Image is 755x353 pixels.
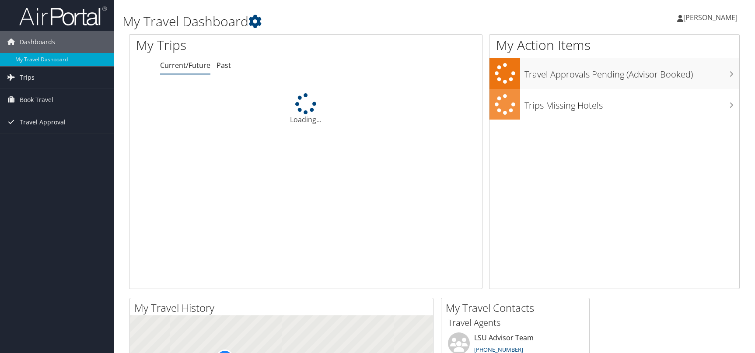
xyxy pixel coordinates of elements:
span: Trips [20,67,35,88]
img: airportal-logo.png [19,6,107,26]
span: Book Travel [20,89,53,111]
h1: My Travel Dashboard [122,12,538,31]
h3: Trips Missing Hotels [524,95,739,112]
a: [PERSON_NAME] [677,4,746,31]
h1: My Action Items [489,36,739,54]
h2: My Travel Contacts [446,300,589,315]
a: Past [217,60,231,70]
h3: Travel Agents [448,317,583,329]
span: Dashboards [20,31,55,53]
h1: My Trips [136,36,329,54]
a: Travel Approvals Pending (Advisor Booked) [489,58,739,89]
div: Loading... [129,93,482,125]
a: Trips Missing Hotels [489,89,739,120]
a: Current/Future [160,60,210,70]
h2: My Travel History [134,300,433,315]
h3: Travel Approvals Pending (Advisor Booked) [524,64,739,81]
span: [PERSON_NAME] [683,13,738,22]
span: Travel Approval [20,111,66,133]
